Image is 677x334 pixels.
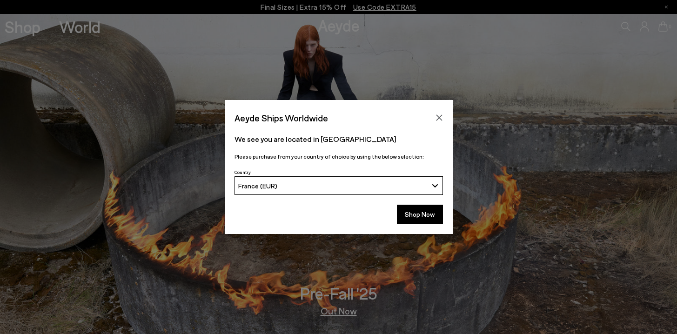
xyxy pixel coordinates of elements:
p: We see you are located in [GEOGRAPHIC_DATA] [235,134,443,145]
span: Aeyde Ships Worldwide [235,110,328,126]
button: Shop Now [397,205,443,224]
p: Please purchase from your country of choice by using the below selection: [235,152,443,161]
span: France (EUR) [238,182,277,190]
button: Close [432,111,446,125]
span: Country [235,169,251,175]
